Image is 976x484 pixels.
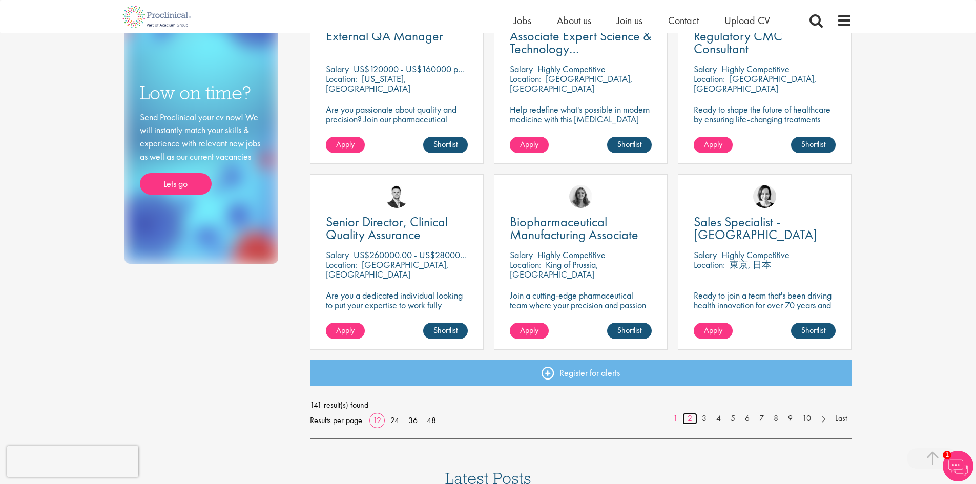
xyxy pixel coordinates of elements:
a: Sales Specialist - [GEOGRAPHIC_DATA] [694,216,836,241]
a: Apply [694,323,733,339]
span: Location: [694,73,725,85]
a: 10 [797,413,816,425]
a: 4 [711,413,726,425]
p: Ready to shape the future of healthcare by ensuring life-changing treatments meet global regulato... [694,104,836,163]
p: [GEOGRAPHIC_DATA], [GEOGRAPHIC_DATA] [694,73,817,94]
a: 8 [769,413,783,425]
a: Shortlist [607,323,652,339]
a: Shortlist [791,323,836,339]
img: Joshua Godden [385,185,408,208]
a: Jobs [514,14,531,27]
p: [GEOGRAPHIC_DATA], [GEOGRAPHIC_DATA] [326,259,449,280]
a: Regulatory CMC Consultant [694,30,836,55]
h3: Low on time? [140,83,263,103]
span: Location: [510,73,541,85]
p: King of Prussia, [GEOGRAPHIC_DATA] [510,259,598,280]
img: Chatbot [943,451,973,481]
span: Salary [510,249,533,261]
a: Senior Director, Clinical Quality Assurance [326,216,468,241]
span: Apply [520,325,538,335]
a: Apply [510,137,549,153]
a: 5 [725,413,740,425]
a: 12 [369,415,385,426]
a: Apply [326,323,365,339]
img: Nic Choa [753,185,776,208]
p: Highly Competitive [537,63,606,75]
a: Shortlist [791,137,836,153]
a: Last [830,413,852,425]
a: Shortlist [423,137,468,153]
img: Jackie Cerchio [569,185,592,208]
p: Help redefine what's possible in modern medicine with this [MEDICAL_DATA] Associate Expert Scienc... [510,104,652,134]
a: Shortlist [607,137,652,153]
p: 東京, 日本 [730,259,771,270]
a: External QA Manager [326,30,468,43]
p: Ready to join a team that's been driving health innovation for over 70 years and build a career y... [694,290,836,329]
span: Salary [694,63,717,75]
p: Are you passionate about quality and precision? Join our pharmaceutical client and help ensure to... [326,104,468,153]
a: 2 [682,413,697,425]
a: Contact [668,14,699,27]
p: [US_STATE], [GEOGRAPHIC_DATA] [326,73,410,94]
span: Salary [326,249,349,261]
a: 36 [405,415,421,426]
p: US$120000 - US$160000 per annum [354,63,490,75]
a: 48 [423,415,440,426]
p: Highly Competitive [721,63,790,75]
span: Senior Director, Clinical Quality Assurance [326,213,448,243]
p: Highly Competitive [721,249,790,261]
span: Sales Specialist - [GEOGRAPHIC_DATA] [694,213,817,243]
p: Join a cutting-edge pharmaceutical team where your precision and passion for quality will help sh... [510,290,652,329]
p: [GEOGRAPHIC_DATA], [GEOGRAPHIC_DATA] [510,73,633,94]
a: Apply [510,323,549,339]
a: Join us [617,14,642,27]
span: Apply [704,325,722,335]
p: Highly Competitive [537,249,606,261]
span: Associate Expert Science & Technology ([MEDICAL_DATA]) [510,27,652,70]
a: About us [557,14,591,27]
p: Are you a dedicated individual looking to put your expertise to work fully flexibly in a remote p... [326,290,468,339]
a: 24 [387,415,403,426]
a: Upload CV [724,14,770,27]
a: 6 [740,413,755,425]
span: Apply [520,139,538,150]
span: Apply [704,139,722,150]
span: 141 result(s) found [310,397,852,413]
div: Send Proclinical your cv now! We will instantly match your skills & experience with relevant new ... [140,111,263,195]
span: Salary [510,63,533,75]
iframe: reCAPTCHA [7,446,138,477]
span: Apply [336,325,355,335]
span: Biopharmaceutical Manufacturing Associate [510,213,638,243]
a: Register for alerts [310,360,852,386]
a: Apply [326,137,365,153]
span: Location: [694,259,725,270]
span: Salary [694,249,717,261]
span: Results per page [310,413,362,428]
a: 9 [783,413,798,425]
a: Biopharmaceutical Manufacturing Associate [510,216,652,241]
a: Lets go [140,173,212,195]
span: Location: [326,259,357,270]
span: Regulatory CMC Consultant [694,27,782,57]
a: 3 [697,413,712,425]
a: Apply [694,137,733,153]
span: Apply [336,139,355,150]
a: Associate Expert Science & Technology ([MEDICAL_DATA]) [510,30,652,55]
p: US$260000.00 - US$280000.00 per annum [354,249,516,261]
span: Location: [510,259,541,270]
span: 1 [943,451,951,459]
a: Shortlist [423,323,468,339]
a: 7 [754,413,769,425]
a: 1 [668,413,683,425]
span: External QA Manager [326,27,443,45]
span: Salary [326,63,349,75]
span: Location: [326,73,357,85]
